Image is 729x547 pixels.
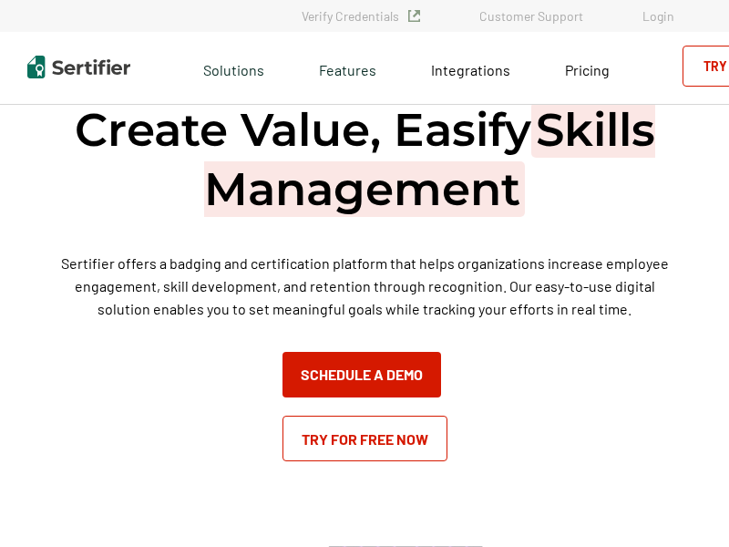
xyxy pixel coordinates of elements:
[642,8,674,24] a: Login
[431,57,510,79] a: Integrations
[431,61,510,78] span: Integrations
[408,10,420,22] img: Verified
[282,416,447,461] a: Try for Free Now
[49,252,679,320] p: Sertifier offers a badging and certification platform that helps organizations increase employee ...
[479,8,583,24] a: Customer Support
[302,8,420,24] a: Verify Credentials
[203,57,264,79] span: Solutions
[27,56,130,78] img: Sertifier | Digital Credentialing Platform
[565,61,610,78] span: Pricing
[565,57,610,79] a: Pricing
[15,100,714,219] h1: Create Value, Easify
[319,57,376,79] span: Features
